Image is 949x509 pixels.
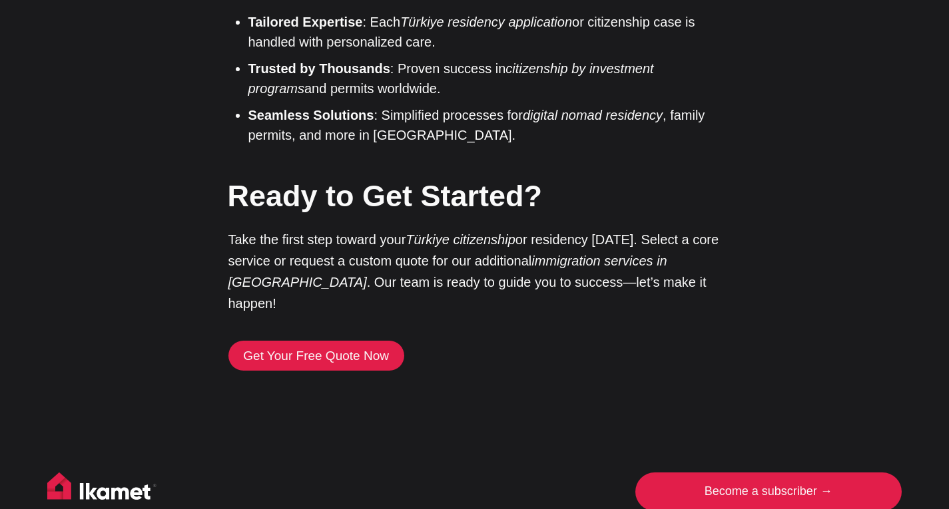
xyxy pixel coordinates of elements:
[248,105,721,145] li: : Simplified processes for , family permits, and more in [GEOGRAPHIC_DATA].
[228,341,404,371] a: Get Your Free Quote Now
[248,59,721,98] li: : Proven success in and permits worldwide.
[248,108,374,122] strong: Seamless Solutions
[248,12,721,52] li: : Each or citizenship case is handled with personalized care.
[228,254,667,289] em: immigration services in [GEOGRAPHIC_DATA]
[523,108,663,122] em: digital nomad residency
[47,472,157,506] img: Ikamet home
[228,229,721,314] p: Take the first step toward your or residency [DATE]. Select a core service or request a custom qu...
[228,175,721,217] h2: Ready to Get Started?
[400,15,572,29] em: Türkiye residency application
[248,15,363,29] strong: Tailored Expertise
[248,61,390,76] strong: Trusted by Thousands
[406,232,515,247] em: Türkiye citizenship
[248,61,654,96] em: citizenship by investment programs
